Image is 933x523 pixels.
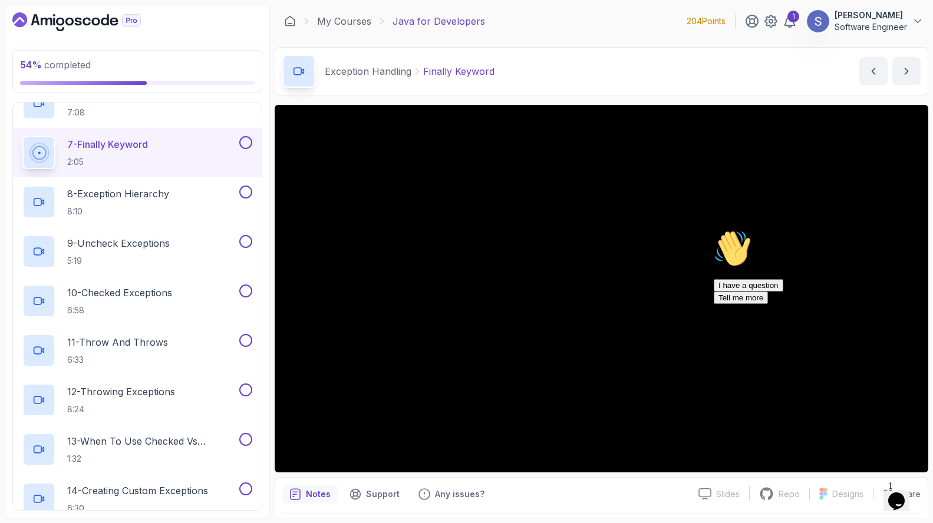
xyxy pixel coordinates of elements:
button: Feedback button [411,485,492,504]
button: 13-When To Use Checked Vs Unchecked Exeptions1:32 [22,433,252,466]
p: 12 - Throwing Exceptions [67,385,175,399]
a: Dashboard [284,15,296,27]
p: Support [366,488,400,500]
p: [PERSON_NAME] [835,9,907,21]
button: 10-Checked Exceptions6:58 [22,284,252,317]
p: Java for Developers [393,14,485,28]
iframe: 7 - Finally Keyword [275,105,928,472]
p: Slides [716,488,740,500]
a: Dashboard [12,12,168,31]
p: Exception Handling [325,64,411,78]
p: Designs [832,488,863,500]
button: notes button [282,485,338,504]
a: 1 [783,14,797,28]
button: 9-Uncheck Exceptions5:19 [22,235,252,268]
p: 204 Points [687,15,726,27]
span: completed [20,59,91,71]
p: Software Engineer [835,21,907,33]
button: Share [873,488,921,500]
p: 8:24 [67,403,175,415]
p: 6:33 [67,354,168,366]
p: 13 - When To Use Checked Vs Unchecked Exeptions [67,434,237,448]
p: 7 - Finally Keyword [67,137,148,151]
span: Hi! How can we help? [5,35,117,44]
p: 6:30 [67,502,208,514]
p: Notes [306,488,331,500]
button: 7:08 [22,87,252,120]
button: Tell me more [5,67,59,79]
button: Support button [342,485,407,504]
button: 7-Finally Keyword2:05 [22,136,252,169]
p: 6:58 [67,304,172,316]
iframe: chat widget [709,225,921,470]
button: 11-Throw And Throws6:33 [22,334,252,367]
button: 8-Exception Hierarchy8:10 [22,186,252,219]
iframe: chat widget [883,476,921,511]
p: 9 - Uncheck Exceptions [67,236,170,250]
a: My Courses [317,14,371,28]
button: I have a question [5,54,74,67]
p: 5:19 [67,255,170,267]
p: 8:10 [67,206,169,217]
p: Any issues? [435,488,484,500]
button: next content [892,57,921,85]
p: 8 - Exception Hierarchy [67,187,169,201]
p: 11 - Throw And Throws [67,335,168,349]
button: previous content [859,57,888,85]
p: 2:05 [67,156,148,168]
span: 54 % [20,59,42,71]
p: 14 - Creating Custom Exceptions [67,484,208,498]
div: 1 [787,11,799,22]
p: Finally Keyword [423,64,494,78]
p: 7:08 [67,107,173,118]
img: :wave: [5,5,42,42]
p: Repo [779,488,800,500]
button: user profile image[PERSON_NAME]Software Engineer [806,9,924,33]
p: 10 - Checked Exceptions [67,286,172,300]
img: user profile image [807,10,829,32]
button: 14-Creating Custom Exceptions6:30 [22,482,252,515]
div: 👋Hi! How can we help?I have a questionTell me more [5,5,217,79]
button: 12-Throwing Exceptions8:24 [22,383,252,416]
p: 1:32 [67,453,237,465]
